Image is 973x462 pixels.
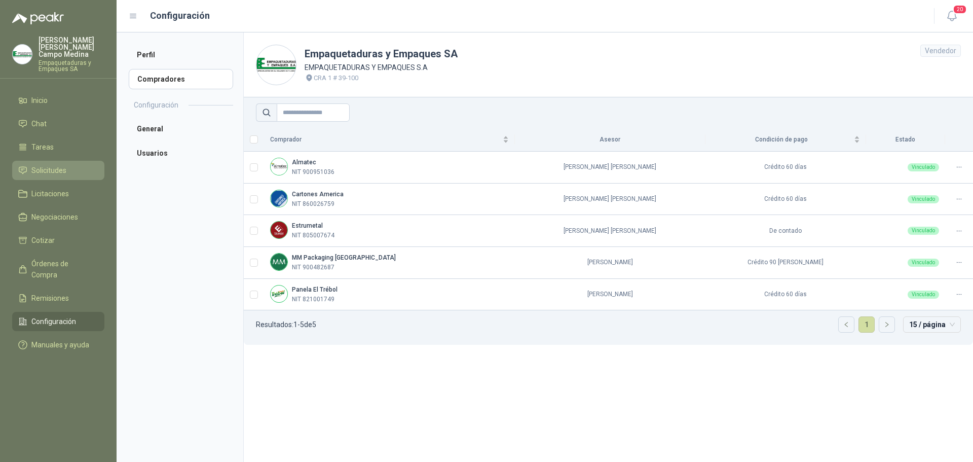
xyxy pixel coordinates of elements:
[292,254,396,261] b: MM Packaging [GEOGRAPHIC_DATA]
[515,215,705,247] td: [PERSON_NAME] [PERSON_NAME]
[705,247,866,279] td: Crédito 90 [PERSON_NAME]
[908,227,939,235] div: Vinculado
[712,135,851,145] span: Condición de pago
[129,45,233,65] a: Perfil
[903,316,961,333] div: tamaño de página
[39,60,104,72] p: Empaquetaduras y Empaques SA
[292,159,316,166] b: Almatec
[909,317,955,332] span: 15 / página
[515,184,705,216] td: [PERSON_NAME] [PERSON_NAME]
[31,258,95,280] span: Órdenes de Compra
[705,279,866,311] td: Crédito 60 días
[515,152,705,184] td: [PERSON_NAME] [PERSON_NAME]
[866,128,945,152] th: Estado
[12,231,104,250] a: Cotizar
[292,199,334,209] p: NIT 860026759
[271,190,287,207] img: Company Logo
[134,99,178,111] h2: Configuración
[292,295,334,304] p: NIT 821001749
[705,184,866,216] td: Crédito 60 días
[31,141,54,153] span: Tareas
[12,161,104,180] a: Solicitudes
[12,289,104,308] a: Remisiones
[292,286,338,293] b: Panela El Trébol
[129,119,233,139] a: General
[256,321,316,328] p: Resultados: 1 - 5 de 5
[953,5,967,14] span: 20
[31,235,55,246] span: Cotizar
[884,322,890,328] span: right
[12,91,104,110] a: Inicio
[292,167,334,177] p: NIT 900951036
[858,316,875,333] li: 1
[31,165,66,176] span: Solicitudes
[314,73,358,83] p: CRA 1 # 39-100
[920,45,961,57] div: Vendedor
[705,215,866,247] td: De contado
[129,143,233,163] a: Usuarios
[305,62,458,73] p: EMPAQUETADURAS Y EMPAQUES S.A
[843,322,849,328] span: left
[908,195,939,203] div: Vinculado
[270,135,501,145] span: Comprador
[879,316,895,333] li: Página siguiente
[264,128,515,152] th: Comprador
[12,137,104,157] a: Tareas
[908,259,939,267] div: Vinculado
[859,317,874,332] a: 1
[31,95,48,106] span: Inicio
[271,286,287,302] img: Company Logo
[31,339,89,350] span: Manuales y ayuda
[12,312,104,331] a: Configuración
[31,118,47,129] span: Chat
[515,247,705,279] td: [PERSON_NAME]
[271,222,287,238] img: Company Logo
[705,152,866,184] td: Crédito 60 días
[839,317,854,332] button: left
[150,9,210,23] h1: Configuración
[271,158,287,175] img: Company Logo
[292,263,334,272] p: NIT 900482687
[515,279,705,311] td: [PERSON_NAME]
[305,46,458,62] h1: Empaquetaduras y Empaques SA
[31,316,76,327] span: Configuración
[31,188,69,199] span: Licitaciones
[879,317,894,332] button: right
[271,254,287,270] img: Company Logo
[12,254,104,285] a: Órdenes de Compra
[908,291,939,299] div: Vinculado
[292,231,334,240] p: NIT 805007674
[39,37,104,58] p: [PERSON_NAME] [PERSON_NAME] Campo Medina
[31,211,78,223] span: Negociaciones
[705,128,866,152] th: Condición de pago
[908,163,939,171] div: Vinculado
[31,293,69,304] span: Remisiones
[13,45,32,64] img: Company Logo
[12,12,64,24] img: Logo peakr
[838,316,854,333] li: Página anterior
[256,45,296,85] img: Company Logo
[12,114,104,133] a: Chat
[12,335,104,354] a: Manuales y ayuda
[943,7,961,25] button: 20
[12,184,104,203] a: Licitaciones
[292,191,344,198] b: Cartones America
[129,69,233,89] a: Compradores
[12,207,104,227] a: Negociaciones
[292,222,323,229] b: Estrumetal
[515,128,705,152] th: Asesor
